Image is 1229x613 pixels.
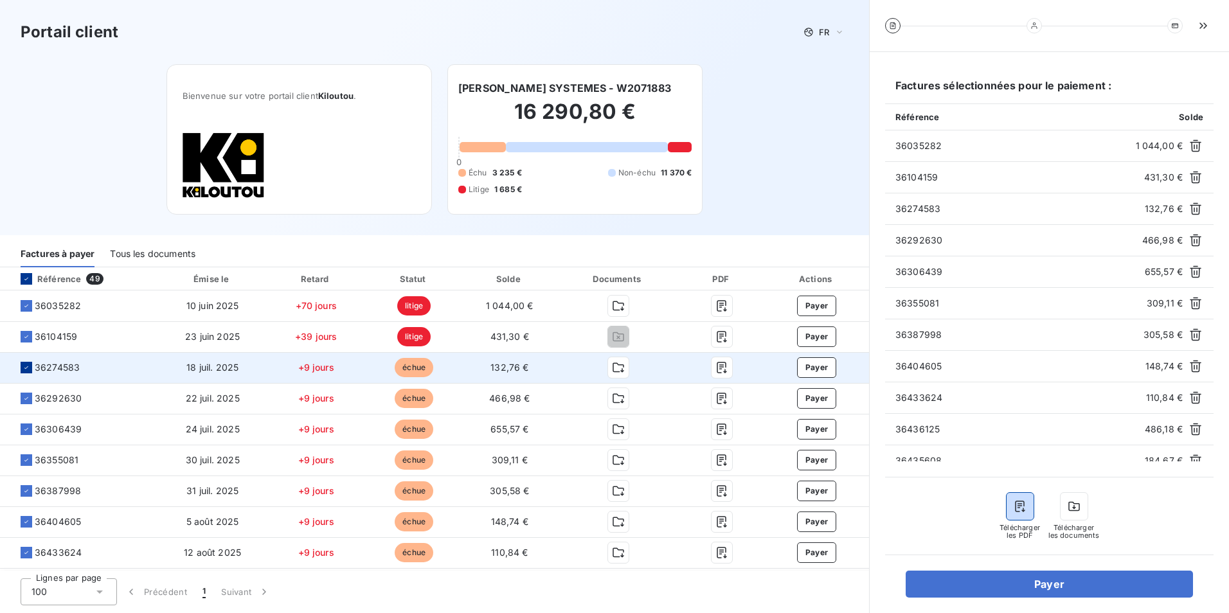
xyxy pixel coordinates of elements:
span: 36387998 [35,484,81,497]
span: 110,84 € [491,547,528,558]
span: 431,30 € [1144,171,1183,184]
div: PDF [682,272,762,285]
span: litige [397,296,431,315]
h6: [PERSON_NAME] SYSTEMES - W2071883 [458,80,671,96]
span: Télécharger les documents [1048,524,1100,539]
div: Actions [767,272,866,285]
span: échue [395,420,433,439]
span: litige [397,327,431,346]
span: 36387998 [895,328,1138,341]
span: 305,58 € [490,485,529,496]
span: 36435608 [895,454,1140,467]
span: 5 août 2025 [186,516,239,527]
span: 11 370 € [661,167,692,179]
button: Payer [797,542,837,563]
button: Payer [797,511,837,532]
span: 36433624 [895,391,1141,404]
span: +9 jours [298,454,334,465]
button: Payer [797,481,837,501]
span: 486,18 € [1145,423,1183,436]
div: Statut [368,272,460,285]
span: +9 jours [298,516,334,527]
span: 36433624 [35,546,82,559]
span: 10 juin 2025 [186,300,239,311]
span: 18 juil. 2025 [186,362,238,373]
span: 36436125 [895,423,1140,436]
span: 36404605 [895,360,1140,373]
span: Bienvenue sur votre portail client . [183,91,416,101]
span: 1 044,00 € [1136,139,1183,152]
span: 655,57 € [490,423,528,434]
span: 36355081 [35,454,78,466]
span: 1 685 € [494,184,522,195]
span: échue [395,512,433,531]
div: Factures à payer [21,240,94,267]
span: 309,11 € [1147,297,1183,310]
span: +9 jours [298,362,334,373]
span: 655,57 € [1145,265,1183,278]
span: 36104159 [35,330,77,343]
span: 148,74 € [1145,360,1183,373]
span: 36274583 [35,361,80,374]
h2: 16 290,80 € [458,99,692,138]
button: Payer [797,450,837,470]
button: Précédent [117,578,195,605]
span: 36404605 [35,515,81,528]
span: 24 juil. 2025 [186,423,240,434]
span: échue [395,358,433,377]
span: +39 jours [295,331,337,342]
button: Payer [797,296,837,316]
img: Company logo [183,132,265,199]
div: Solde [465,272,554,285]
span: 466,98 € [489,393,530,404]
span: 132,76 € [490,362,528,373]
span: échue [395,389,433,408]
span: 36035282 [35,299,81,312]
span: +9 jours [298,423,334,434]
span: 305,58 € [1144,328,1183,341]
span: 36355081 [895,297,1142,310]
span: +9 jours [298,393,334,404]
span: Télécharger les PDF [1000,524,1041,539]
div: Documents [559,272,677,285]
span: échue [395,481,433,501]
span: échue [395,450,433,470]
button: Suivant [213,578,278,605]
div: Tous les documents [110,240,195,267]
span: 1 044,00 € [486,300,534,311]
span: 22 juil. 2025 [186,393,240,404]
span: Échu [469,167,487,179]
span: 36035282 [895,139,1131,152]
h6: Factures sélectionnées pour le paiement : [885,78,1214,103]
button: Payer [797,357,837,378]
div: Retard [269,272,363,285]
span: Référence [895,112,939,122]
span: 0 [456,157,462,167]
span: 31 juil. 2025 [186,485,238,496]
span: 36274583 [895,202,1140,215]
span: Solde [1179,112,1203,122]
span: 148,74 € [491,516,528,527]
span: 36104159 [895,171,1139,184]
span: 36292630 [895,234,1137,247]
button: Payer [797,326,837,347]
span: 23 juin 2025 [185,331,240,342]
button: Payer [906,571,1193,598]
span: 132,76 € [1145,202,1183,215]
span: 30 juil. 2025 [186,454,240,465]
span: échue [395,543,433,562]
span: 1 [202,585,206,598]
h3: Portail client [21,21,118,44]
span: 100 [31,585,47,598]
span: 466,98 € [1142,234,1183,247]
span: FR [819,27,829,37]
span: +9 jours [298,485,334,496]
span: 12 août 2025 [184,547,241,558]
span: 309,11 € [492,454,528,465]
button: 1 [195,578,213,605]
span: Litige [469,184,489,195]
span: Kiloutou [318,91,354,101]
span: 36306439 [35,423,82,436]
span: 3 235 € [492,167,522,179]
button: Payer [797,419,837,440]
